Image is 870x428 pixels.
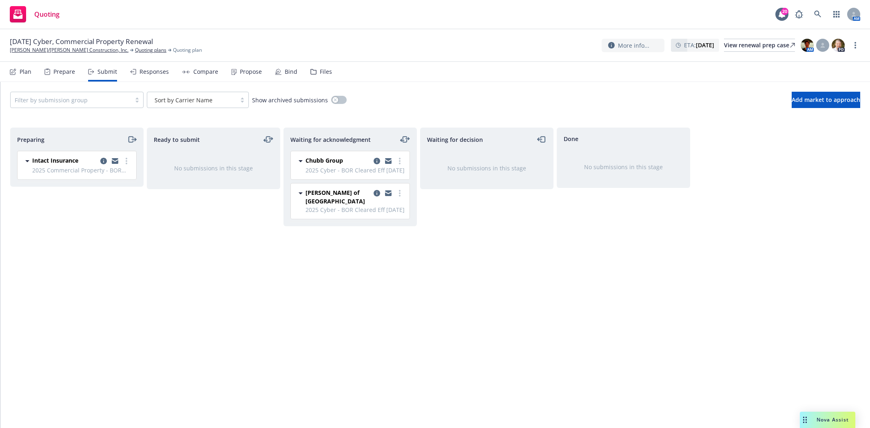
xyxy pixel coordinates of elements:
[285,68,297,75] div: Bind
[850,40,860,50] a: more
[305,205,405,214] span: 2025 Cyber - BOR Cleared Eff [DATE]
[97,68,117,75] div: Submit
[305,156,343,165] span: Chubb Group
[395,156,405,166] a: more
[792,92,860,108] button: Add market to approach
[602,39,664,52] button: More info...
[564,135,578,143] span: Done
[110,156,120,166] a: copy logging email
[395,188,405,198] a: more
[240,68,262,75] div: Propose
[400,135,410,144] a: moveLeftRight
[154,135,200,144] span: Ready to submit
[724,39,795,51] div: View renewal prep case
[372,156,382,166] a: copy logging email
[817,416,849,423] span: Nova Assist
[32,166,131,174] span: 2025 Commercial Property - BOR Cleared Eff [DATE]
[684,41,714,49] span: ETA :
[305,188,370,205] span: [PERSON_NAME] of [GEOGRAPHIC_DATA]
[160,164,267,172] div: No submissions in this stage
[7,3,63,26] a: Quoting
[155,96,213,104] span: Sort by Carrier Name
[781,8,788,15] div: 20
[305,166,405,174] span: 2025 Cyber - BOR Cleared Eff [DATE]
[263,135,273,144] a: moveLeftRight
[10,46,128,54] a: [PERSON_NAME]/[PERSON_NAME] Construction, Inc.
[791,6,807,22] a: Report a Bug
[193,68,218,75] div: Compare
[127,135,137,144] a: moveRight
[173,46,202,54] span: Quoting plan
[427,135,483,144] span: Waiting for decision
[800,412,855,428] button: Nova Assist
[32,156,78,165] span: Intact Insurance
[383,188,393,198] a: copy logging email
[372,188,382,198] a: copy logging email
[122,156,131,166] a: more
[20,68,31,75] div: Plan
[320,68,332,75] div: Files
[290,135,371,144] span: Waiting for acknowledgment
[99,156,108,166] a: copy logging email
[696,41,714,49] strong: [DATE]
[53,68,75,75] div: Prepare
[383,156,393,166] a: copy logging email
[832,39,845,52] img: photo
[828,6,845,22] a: Switch app
[10,37,153,46] span: [DATE] Cyber, Commercial Property Renewal
[792,96,860,104] span: Add market to approach
[139,68,169,75] div: Responses
[570,163,677,171] div: No submissions in this stage
[801,39,814,52] img: photo
[434,164,540,172] div: No submissions in this stage
[810,6,826,22] a: Search
[34,11,60,18] span: Quoting
[17,135,44,144] span: Preparing
[800,412,810,428] div: Drag to move
[151,96,232,104] span: Sort by Carrier Name
[252,96,328,104] span: Show archived submissions
[135,46,166,54] a: Quoting plans
[724,39,795,52] a: View renewal prep case
[618,41,649,50] span: More info...
[537,135,547,144] a: moveLeft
